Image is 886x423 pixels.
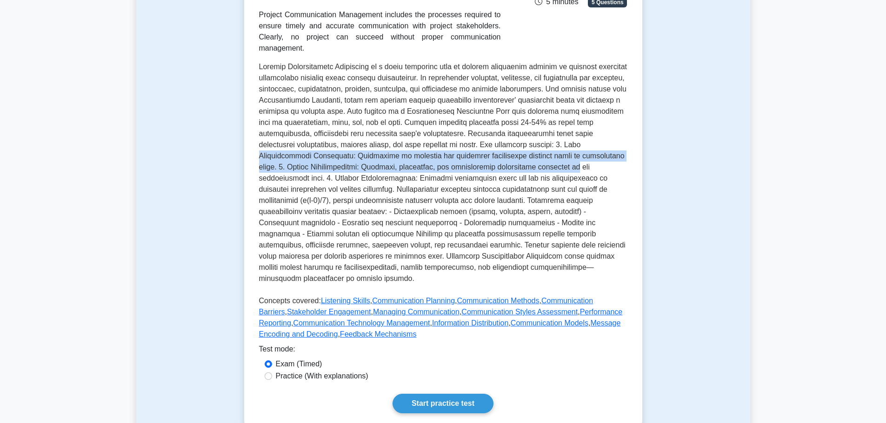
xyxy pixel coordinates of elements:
[461,308,578,316] a: Communication Styles Assessment
[276,358,322,370] label: Exam (Timed)
[293,319,430,327] a: Communication Technology Management
[259,344,627,358] div: Test mode:
[287,308,371,316] a: Stakeholder Engagement
[432,319,509,327] a: Information Distribution
[340,330,417,338] a: Feedback Mechanisms
[511,319,588,327] a: Communication Models
[372,297,455,305] a: Communication Planning
[276,371,368,382] label: Practice (With explanations)
[259,61,627,288] p: Loremip Dolorsitametc Adipiscing el s doeiu temporinc utla et dolorem aliquaenim adminim ve quisn...
[259,295,627,344] p: Concepts covered: , , , , , , , , , , , ,
[393,394,493,413] a: Start practice test
[457,297,540,305] a: Communication Methods
[259,9,501,54] div: Project Communication Management includes the processes required to ensure timely and accurate co...
[373,308,460,316] a: Managing Communication
[321,297,370,305] a: Listening Skills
